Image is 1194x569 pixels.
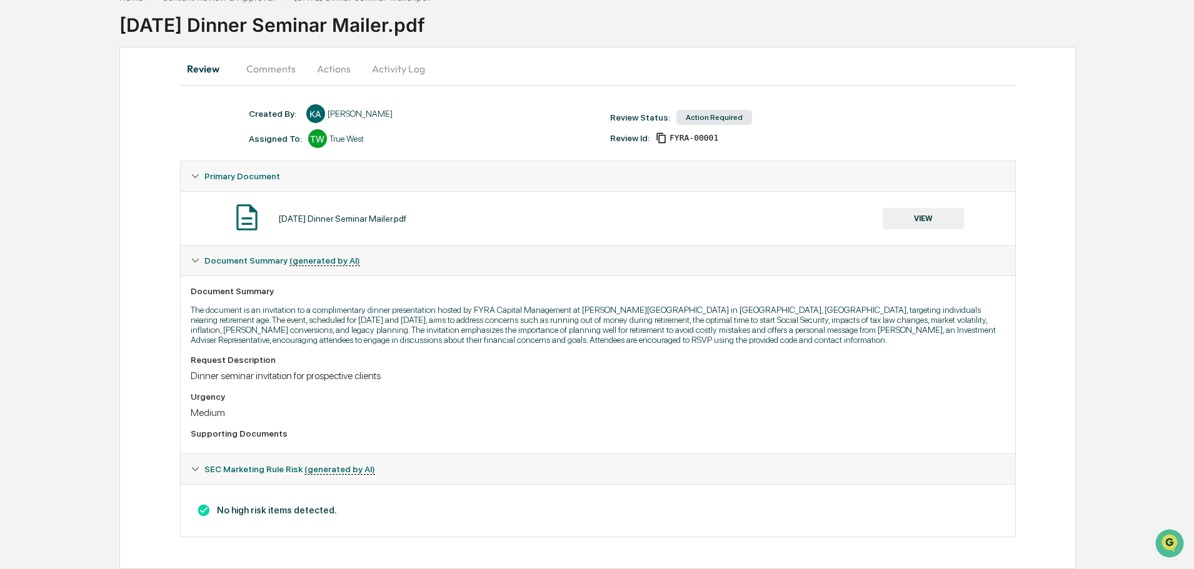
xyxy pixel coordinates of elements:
button: Start new chat [213,99,228,114]
img: Document Icon [231,202,263,233]
div: Document Summary (generated by AI) [181,275,1015,453]
button: Review [180,54,236,84]
div: secondary tabs example [180,54,1016,84]
span: • [104,204,108,214]
div: Action Required [676,110,752,125]
div: Past conversations [13,139,84,149]
span: [PERSON_NAME] [39,170,101,180]
img: Tammy Steffen [13,192,33,212]
div: Document Summary [191,286,1005,296]
div: 🗄️ [91,257,101,267]
img: 1746055101610-c473b297-6a78-478c-a979-82029cc54cd1 [13,96,35,118]
p: The document is an invitation to a complimentary dinner presentation hosted by FYRA Capital Manag... [191,305,1005,345]
span: Primary Document [204,171,280,181]
span: Data Lookup [25,279,79,292]
span: Attestations [103,255,155,268]
div: 🖐️ [13,257,23,267]
div: Primary Document [181,191,1015,245]
button: Activity Log [362,54,435,84]
div: 🔎 [13,280,23,290]
img: 8933085812038_c878075ebb4cc5468115_72.jpg [26,96,49,118]
div: Review Status: [610,112,670,122]
iframe: Open customer support [1154,528,1188,562]
button: Actions [306,54,362,84]
p: How can we help? [13,26,228,46]
img: Tammy Steffen [13,158,33,178]
div: Supporting Documents [191,428,1005,438]
a: Powered byPylon [88,309,151,319]
div: [DATE] Dinner Seminar Mailer.pdf [119,4,1194,36]
span: Preclearance [25,255,81,268]
a: 🔎Data Lookup [8,274,84,297]
div: Medium [191,407,1005,418]
span: Pylon [124,310,151,319]
div: Document Summary (generated by AI) [181,245,1015,275]
span: SEC Marketing Rule Risk [204,464,375,474]
div: KA [306,104,325,123]
div: [DATE] Dinner Seminar Mailer.pdf [278,214,406,224]
div: Assigned To: [249,134,302,144]
span: [DATE] [111,204,136,214]
div: [PERSON_NAME] [328,109,393,119]
a: 🖐️Preclearance [8,250,86,273]
h3: No high risk items detected. [191,503,1005,517]
div: Primary Document [181,161,1015,191]
span: [DATE] [111,170,136,180]
button: See all [194,136,228,151]
div: Created By: ‎ ‎ [249,109,300,119]
div: Urgency [191,392,1005,402]
div: Document Summary (generated by AI) [181,484,1015,537]
u: (generated by AI) [289,255,360,266]
div: True West [329,134,364,144]
div: Start new chat [56,96,205,108]
button: Comments [236,54,306,84]
div: Dinner seminar invitation for prospective clients [191,370,1005,382]
div: SEC Marketing Rule Risk (generated by AI) [181,454,1015,484]
a: 🗄️Attestations [86,250,160,273]
div: TW [308,129,327,148]
div: We're available if you need us! [56,108,172,118]
span: • [104,170,108,180]
button: VIEW [883,208,964,229]
span: Document Summary [204,255,360,265]
span: [PERSON_NAME] [39,204,101,214]
div: Review Id: [610,133,650,143]
div: Request Description [191,355,1005,365]
span: 725ff99c-9efb-4cce-bd95-1532e57f4495 [670,133,718,143]
u: (generated by AI) [304,464,375,475]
